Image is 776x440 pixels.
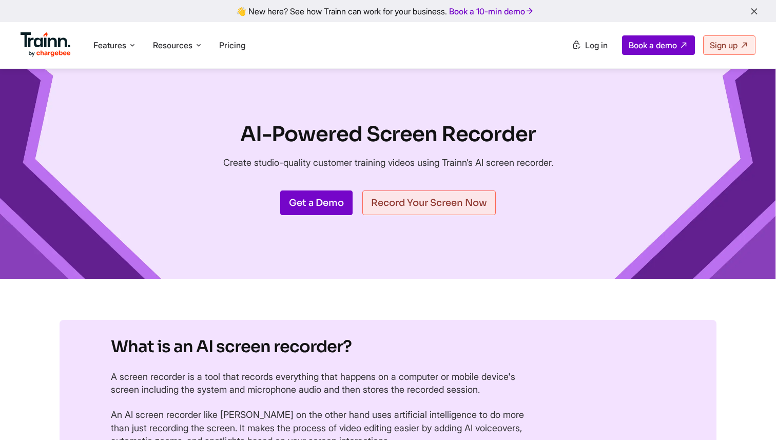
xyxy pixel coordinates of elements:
[93,40,126,51] span: Features
[629,40,677,50] span: Book a demo
[703,35,755,55] a: Sign up
[725,391,776,440] iframe: Chat Widget
[6,6,770,16] div: 👋 New here? See how Trainn can work for your business.
[21,32,71,57] img: Trainn Logo
[362,190,496,215] a: Record Your Screen Now
[710,40,738,50] span: Sign up
[223,120,553,149] h1: AI-Powered Screen Recorder
[447,4,536,18] a: Book a 10-min demo
[622,35,695,55] a: Book a demo
[280,190,353,215] a: Get a Demo
[223,155,553,170] p: Create studio-quality customer training videos using Trainn’s AI screen recorder.
[153,40,192,51] span: Resources
[566,36,614,54] a: Log in
[219,40,245,50] a: Pricing
[111,336,665,358] h2: What is an AI screen recorder?
[111,370,542,396] p: A screen recorder is a tool that records everything that happens on a computer or mobile device's...
[585,40,608,50] span: Log in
